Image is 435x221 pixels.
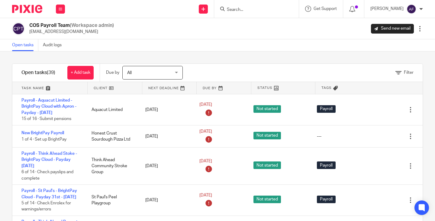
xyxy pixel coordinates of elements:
[21,98,76,115] a: Payroll - Aquacut Limited - BrightPay Cloud with Apron - Payday - [DATE]
[21,70,55,76] h1: Open tasks
[21,131,64,135] a: New BrightPay Payroll
[29,29,114,35] p: [EMAIL_ADDRESS][DOMAIN_NAME]
[404,70,414,75] span: Filter
[317,196,336,203] span: Payroll
[85,154,140,178] div: Think Ahead Community Stroke Group
[12,22,25,35] img: svg%3E
[43,39,66,51] a: Audit logs
[199,159,212,163] span: [DATE]
[253,105,281,113] span: Not started
[139,194,193,206] div: [DATE]
[253,161,281,169] span: Not started
[407,4,416,14] img: svg%3E
[139,104,193,116] div: [DATE]
[226,7,281,13] input: Search
[253,132,281,139] span: Not started
[21,137,66,141] span: 1 of 4 · Set up BrightPay
[317,161,336,169] span: Payroll
[139,130,193,142] div: [DATE]
[314,7,337,11] span: Get Support
[139,160,193,172] div: [DATE]
[85,127,140,146] div: Honest Crust Sourdough Pizza Ltd
[21,201,71,212] span: 5 of 14 · Check Enrolex for warnings/errors
[85,104,140,116] div: Aquacut Limited
[47,70,55,75] span: (39)
[317,105,336,113] span: Payroll
[199,129,212,134] span: [DATE]
[12,39,38,51] a: Open tasks
[21,170,73,180] span: 6 of 14 · Check payslips and complete
[253,196,281,203] span: Not started
[85,191,140,210] div: St Paul's Peel Playgroup
[370,6,404,12] p: [PERSON_NAME]
[29,22,114,29] h2: COS Payroll Team
[127,71,132,75] span: All
[21,117,71,121] span: 15 of 16 · Submit pensions
[317,133,321,139] div: ---
[21,151,77,168] a: Payroll - Think Ahead Stoke - BrightPay Cloud - Payday [DATE]
[67,66,94,80] a: + Add task
[12,5,42,13] img: Pixie
[70,23,114,28] span: (Workspace admin)
[199,193,212,197] span: [DATE]
[371,24,414,34] a: Send new email
[257,85,272,90] span: Status
[199,103,212,107] span: [DATE]
[106,70,119,76] p: Due by
[21,189,77,199] a: Payroll - St Paul's - BrightPay Cloud - Payday 31st - [DATE]
[321,85,332,90] span: Tags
